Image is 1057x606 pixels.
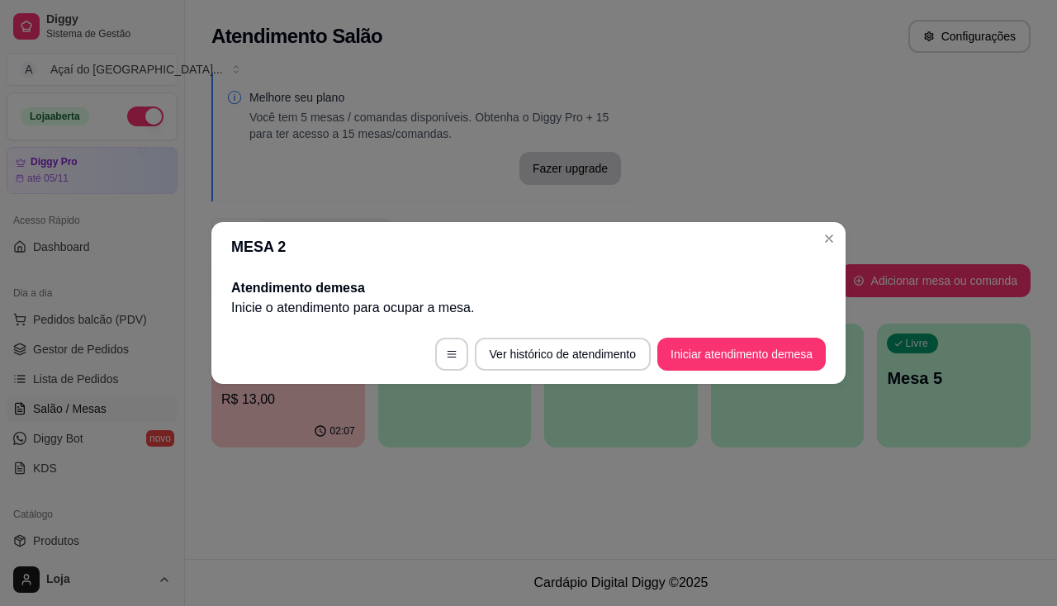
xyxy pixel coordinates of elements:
button: Ver histórico de atendimento [475,338,651,371]
h2: Atendimento de mesa [231,278,826,298]
button: Close [816,225,842,252]
p: Inicie o atendimento para ocupar a mesa . [231,298,826,318]
header: MESA 2 [211,222,846,272]
button: Iniciar atendimento demesa [657,338,826,371]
